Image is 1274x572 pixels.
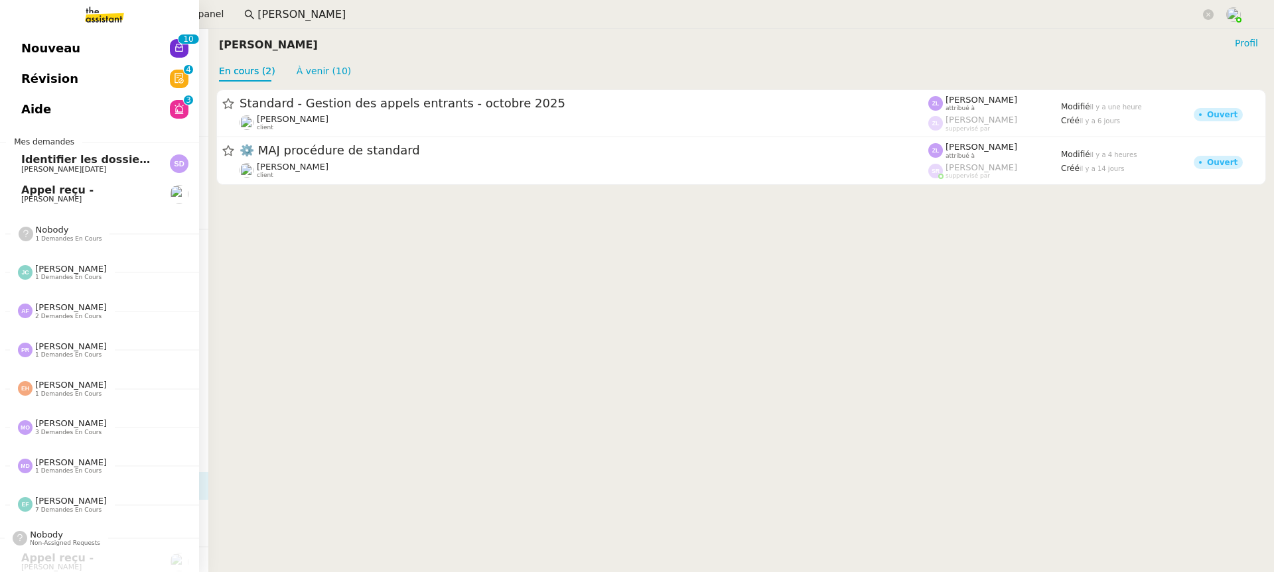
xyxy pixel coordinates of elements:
[30,530,63,540] span: nobody
[21,563,82,571] span: [PERSON_NAME]
[219,36,318,54] nz-page-header-title: [PERSON_NAME]
[928,117,943,131] img: svg
[35,380,107,390] span: [PERSON_NAME]
[1090,104,1142,111] span: il y a une heure
[21,153,313,166] span: Identifier les dossiers bloqués par les paiements
[1061,116,1080,125] span: Créé
[18,459,33,473] img: svg
[170,154,188,173] img: svg
[18,381,33,396] img: svg
[184,65,193,74] nz-badge-sup: 4
[297,66,352,76] a: À venir (10)
[35,390,102,398] span: 1 demandes en cours
[257,114,328,124] span: [PERSON_NAME]
[928,162,1061,180] app-user-label: suppervisé par
[170,553,188,571] img: users%2FfjlNmCTkLiVoA3HQjY3GA5JXGxb2%2Favatar%2Fstarofservice_97480retdsc0392.png
[35,496,107,506] span: [PERSON_NAME]
[1207,158,1238,166] div: Ouvert
[1230,36,1263,50] button: Profil
[35,351,102,359] span: 1 demandes en cours
[1080,165,1125,172] span: il y a 14 jours
[1061,150,1090,159] span: Modifié
[219,66,275,76] a: En cours (2)
[21,165,107,174] span: [PERSON_NAME][DATE]
[946,95,1017,105] span: [PERSON_NAME]
[1061,164,1080,173] span: Créé
[1235,36,1258,50] span: Profil
[18,497,33,512] img: svg
[257,172,273,180] span: client
[188,34,194,46] p: 0
[928,164,943,178] img: svg
[183,34,188,46] p: 1
[21,184,94,196] span: Appel reçu -
[186,95,191,107] p: 3
[35,302,107,312] span: [PERSON_NAME]
[35,429,102,436] span: 3 demandes en cours
[21,99,51,119] span: Aide
[1061,103,1090,112] span: Modifié
[946,142,1017,152] span: [PERSON_NAME]
[1090,151,1137,158] span: il y a 4 heures
[240,114,928,131] app-user-detailed-label: client
[946,172,990,180] span: suppervisé par
[946,152,975,160] span: attribué à
[13,530,100,547] app-user-label: Non-assigned requests
[21,38,80,58] span: Nouveau
[184,95,193,105] nz-badge-sup: 3
[946,125,990,133] span: suppervisé par
[6,135,82,148] span: Mes demandes
[1226,7,1241,22] img: users%2FyQfMwtYgTqhRP2YHWHmG2s2LYaD3%2Favatar%2Fprofile-pic.png
[240,163,254,178] img: users%2FLb8tVVcnxkNxES4cleXP4rKNCSJ2%2Favatar%2F2ff4be35-2167-49b6-8427-565bfd2dd78c
[35,457,107,467] span: [PERSON_NAME]
[35,506,102,514] span: 7 demandes en cours
[30,540,100,547] span: Non-assigned requests
[35,467,102,475] span: 1 demandes en cours
[257,125,273,132] span: client
[257,6,1200,24] input: Rechercher
[36,225,69,235] span: nobody
[18,304,33,318] img: svg
[36,235,102,243] span: 1 demandes en cours
[928,115,1061,132] app-user-label: suppervisé par
[257,162,328,172] span: [PERSON_NAME]
[946,162,1017,172] span: [PERSON_NAME]
[240,162,928,179] app-user-detailed-label: client
[946,115,1017,125] span: [PERSON_NAME]
[170,185,188,203] img: users%2FfjlNmCTkLiVoA3HQjY3GA5JXGxb2%2Favatar%2Fstarofservice_97480retdsc0392.png
[240,115,254,130] img: users%2FW4OQjB9BRtYK2an7yusO0WsYLsD3%2Favatar%2F28027066-518b-424c-8476-65f2e549ac29
[928,96,943,111] img: svg
[35,418,107,428] span: [PERSON_NAME]
[35,264,107,274] span: [PERSON_NAME]
[21,551,94,564] span: Appel reçu -
[18,420,33,435] img: svg
[178,34,198,44] nz-badge-sup: 10
[35,341,107,351] span: [PERSON_NAME]
[1207,111,1238,119] div: Ouvert
[928,142,1061,159] app-user-label: attribué à
[928,144,943,158] img: svg
[35,313,102,320] span: 2 demandes en cours
[928,95,1061,112] app-user-label: attribué à
[186,65,191,77] p: 4
[18,265,33,280] img: svg
[21,195,82,203] span: [PERSON_NAME]
[21,69,78,89] span: Révision
[18,343,33,357] img: svg
[35,274,102,281] span: 1 demandes en cours
[1080,117,1120,125] span: il y a 6 jours
[240,145,928,157] span: ⚙️ MAJ procédure de standard
[240,97,928,109] span: Standard - Gestion des appels entrants - octobre 2025
[946,105,975,113] span: attribué à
